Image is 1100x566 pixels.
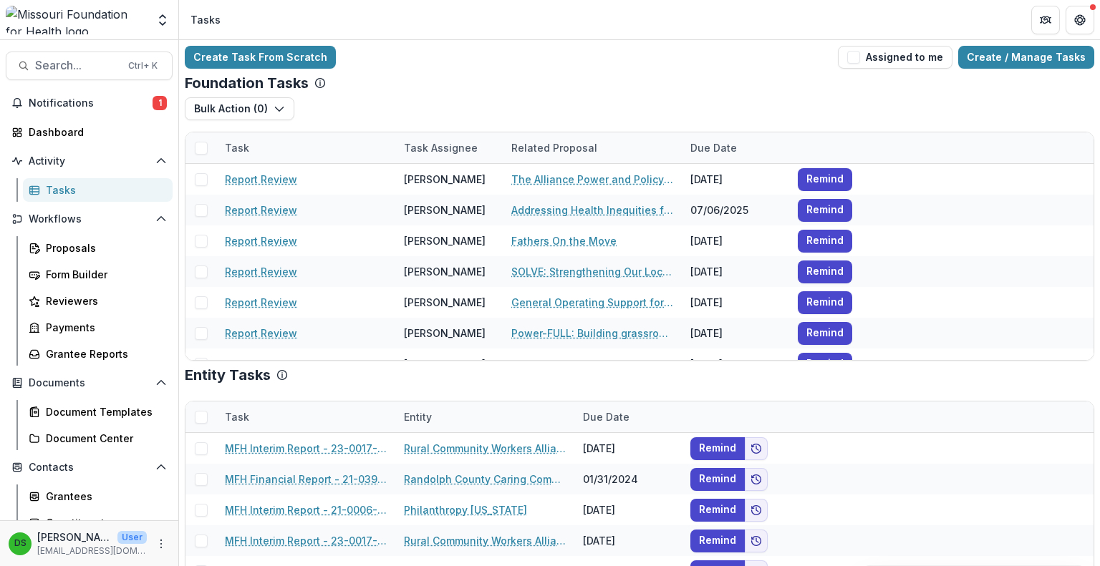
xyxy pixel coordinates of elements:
button: Notifications1 [6,92,173,114]
button: Remind [798,353,852,376]
a: Create / Manage Tasks [958,46,1094,69]
a: Create Task From Scratch [185,46,336,69]
div: Related Proposal [503,132,682,163]
div: [DATE] [682,287,789,318]
button: Remind [690,530,745,552]
div: Form Builder [46,267,161,282]
div: Task Assignee [395,132,503,163]
span: Notifications [29,97,153,109]
a: Philanthropy [US_STATE] [404,502,527,517]
div: [PERSON_NAME] [404,233,486,248]
a: Proposals [23,236,173,260]
div: Due Date [574,401,682,432]
a: Report Review [225,356,297,371]
div: Tasks [46,182,161,197]
div: Task [216,401,395,432]
div: [PERSON_NAME] [404,295,486,310]
div: Entity [395,401,574,432]
div: Task [216,132,395,163]
div: Due Date [574,409,638,424]
button: Remind [690,437,745,460]
a: Report Review [225,264,297,279]
a: MFH Interim Report - 21-0006-OF-21 [225,502,387,517]
a: General Operating Support for Center for Effective Philanthropy [DATE]-[DATE] [511,295,673,310]
div: [DATE] [574,494,682,525]
button: Open entity switcher [153,6,173,34]
p: Entity Tasks [185,366,271,384]
a: Grantee Reports [23,342,173,366]
a: Rural Community Workers Alliance [404,441,566,456]
button: Get Help [1066,6,1094,34]
a: Report Review [225,295,297,310]
span: 1 [153,96,167,110]
a: Grantees [23,484,173,508]
div: Ctrl + K [125,58,160,74]
button: Add to friends [745,530,768,552]
a: MFH Interim Report - 23-0017-ADV-23 [225,441,387,456]
button: Remind [798,291,852,314]
button: Add to friends [745,499,768,522]
div: Due Date [682,140,746,155]
div: Grantees [46,489,161,504]
span: Activity [29,155,150,167]
a: Report Review [225,203,297,218]
div: 01/31/2024 [574,464,682,494]
button: More [153,535,170,552]
div: 07/06/2025 [682,195,789,225]
a: Addressing Health Inequities for Patients with [MEDICAL_DATA] by Providing Comprehensive Services [511,203,673,218]
div: [DATE] [682,348,789,379]
a: Document Templates [23,400,173,424]
button: Open Workflows [6,208,173,230]
a: Community Power to Dismantle the School to [GEOGRAPHIC_DATA] [511,356,673,371]
p: [PERSON_NAME] [37,530,112,545]
div: Task Assignee [395,140,486,155]
div: [DATE] [574,525,682,556]
div: [PERSON_NAME] [404,264,486,279]
div: Due Date [682,132,789,163]
button: Open Documents [6,371,173,394]
button: Add to friends [745,437,768,460]
button: Remind [798,199,852,222]
div: Constituents [46,515,161,530]
img: Missouri Foundation for Health logo [6,6,147,34]
a: MFH Interim Report - 23-0017-ADV-23 [225,533,387,548]
button: Remind [798,230,852,253]
div: [DATE] [682,318,789,348]
div: Deena Scotti [14,539,26,548]
a: Form Builder [23,263,173,286]
a: Dashboard [6,120,173,144]
button: Remind [690,468,745,491]
a: Report Review [225,172,297,187]
a: Rural Community Workers Alliance [404,533,566,548]
div: [PERSON_NAME] [404,172,486,187]
p: [EMAIL_ADDRESS][DOMAIN_NAME] [37,545,147,557]
div: Dashboard [29,125,161,140]
a: Fathers On the Move [511,233,617,248]
a: Report Review [225,233,297,248]
a: Payments [23,316,173,339]
div: Related Proposal [503,140,606,155]
div: Proposals [46,240,161,255]
div: [PERSON_NAME] [404,356,486,371]
p: User [117,531,147,544]
button: Search... [6,52,173,80]
a: Document Center [23,426,173,450]
a: Power-FULL: Building grassroots advocacy capacity and a new model of community-centric decision-m... [511,326,673,341]
button: Add to friends [745,468,768,491]
div: Payments [46,320,161,335]
button: Bulk Action (0) [185,97,294,120]
button: Remind [690,499,745,522]
a: SOLVE: Strengthening Our Local Voices to End Firearm Violence [511,264,673,279]
div: Document Center [46,431,161,446]
div: Entity [395,409,440,424]
a: MFH Financial Report - 21-0391-DC-21 [225,472,387,487]
div: Task [216,409,258,424]
div: Task [216,140,258,155]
